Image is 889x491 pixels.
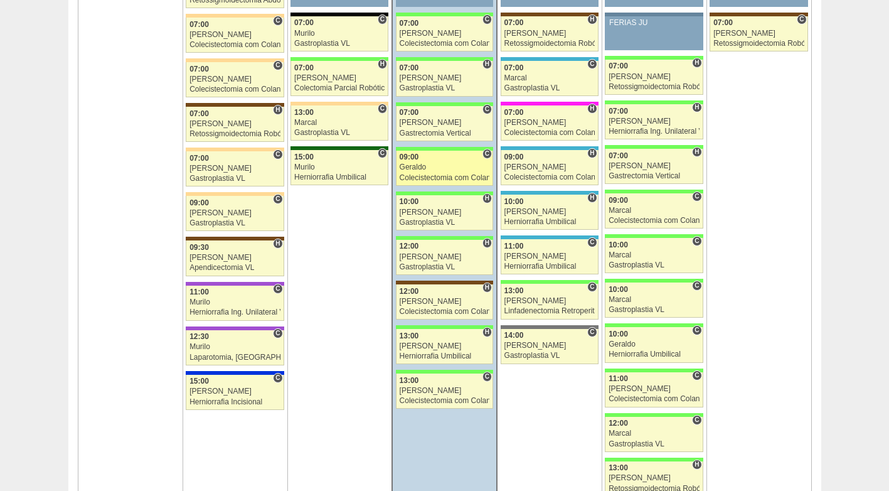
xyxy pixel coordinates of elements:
[605,283,703,318] a: C 10:00 Marcal Gastroplastia VL
[294,129,385,137] div: Gastroplastia VL
[713,40,804,48] div: Retossigmoidectomia Robótica
[186,375,284,410] a: C 15:00 [PERSON_NAME] Herniorrafia Incisional
[692,415,701,425] span: Consultório
[482,104,492,114] span: Consultório
[501,105,599,141] a: H 07:00 [PERSON_NAME] Colecistectomia com Colangiografia VL
[396,16,493,51] a: C 07:00 [PERSON_NAME] Colecistectomia com Colangiografia VL
[609,429,700,438] div: Marcal
[605,369,703,372] div: Key: Brasil
[713,30,804,38] div: [PERSON_NAME]
[605,149,703,184] a: H 07:00 [PERSON_NAME] Gastrectomia Vertical
[290,146,388,150] div: Key: Santa Maria
[400,108,419,117] span: 07:00
[692,236,701,246] span: Consultório
[400,30,490,38] div: [PERSON_NAME]
[501,61,599,96] a: C 07:00 Marcal Gastroplastia VL
[294,30,385,38] div: Murilo
[692,58,701,68] span: Hospital
[501,284,599,319] a: C 13:00 [PERSON_NAME] Linfadenectomia Retroperitoneal
[400,219,490,227] div: Gastroplastia VL
[400,153,419,161] span: 09:00
[501,280,599,284] div: Key: Brasil
[396,13,493,16] div: Key: Brasil
[609,306,700,314] div: Gastroplastia VL
[710,13,807,16] div: Key: Santa Joana
[189,165,280,173] div: [PERSON_NAME]
[609,172,700,180] div: Gastrectomia Vertical
[504,297,595,305] div: [PERSON_NAME]
[587,59,597,69] span: Consultório
[504,129,595,137] div: Colecistectomia com Colangiografia VL
[400,263,490,271] div: Gastroplastia VL
[396,325,493,329] div: Key: Brasil
[609,395,700,403] div: Colecistectomia com Colangiografia VL
[189,387,280,396] div: [PERSON_NAME]
[504,108,524,117] span: 07:00
[609,474,700,482] div: [PERSON_NAME]
[378,148,387,158] span: Consultório
[186,282,284,286] div: Key: IFOR
[482,238,492,248] span: Hospital
[482,327,492,337] span: Hospital
[609,330,628,338] span: 10:00
[189,343,280,351] div: Murilo
[400,332,419,340] span: 13:00
[587,237,597,247] span: Consultório
[501,195,599,230] a: H 10:00 [PERSON_NAME] Herniorrafia Umbilical
[186,326,284,330] div: Key: IFOR
[189,120,280,128] div: [PERSON_NAME]
[605,327,703,362] a: C 10:00 Geraldo Herniorrafia Umbilical
[396,102,493,106] div: Key: Brasil
[189,254,280,262] div: [PERSON_NAME]
[189,154,209,163] span: 07:00
[605,458,703,461] div: Key: Brasil
[189,288,209,296] span: 11:00
[609,350,700,359] div: Herniorrafia Umbilical
[400,40,490,48] div: Colecistectomia com Colangiografia VL
[605,56,703,60] div: Key: Brasil
[290,102,388,105] div: Key: Bartira
[609,217,700,225] div: Colecistectomia com Colangiografia VL
[504,262,595,271] div: Herniorrafia Umbilical
[609,440,700,448] div: Gastroplastia VL
[400,376,419,385] span: 13:00
[587,282,597,292] span: Consultório
[692,192,701,202] span: Consultório
[400,242,419,251] span: 12:00
[605,234,703,238] div: Key: Brasil
[186,237,284,240] div: Key: Santa Joana
[186,330,284,365] a: C 12:30 Murilo Laparotomia, [GEOGRAPHIC_DATA], Drenagem, Bridas VL
[609,207,700,215] div: Marcal
[396,370,493,374] div: Key: Brasil
[605,190,703,193] div: Key: Brasil
[189,109,209,118] span: 07:00
[294,40,385,48] div: Gastroplastia VL
[605,104,703,139] a: H 07:00 [PERSON_NAME] Herniorrafia Ing. Unilateral VL
[400,84,490,92] div: Gastroplastia VL
[290,61,388,96] a: H 07:00 [PERSON_NAME] Colectomia Parcial Robótica
[400,119,490,127] div: [PERSON_NAME]
[605,16,703,50] a: FERIAS JU
[294,63,314,72] span: 07:00
[605,323,703,327] div: Key: Brasil
[189,20,209,29] span: 07:00
[692,147,701,157] span: Hospital
[504,63,524,72] span: 07:00
[189,377,209,386] span: 15:00
[186,14,284,18] div: Key: Bartira
[396,329,493,364] a: H 13:00 [PERSON_NAME] Herniorrafia Umbilical
[504,173,595,181] div: Colecistectomia com Colangiografia VL
[378,14,387,24] span: Consultório
[189,209,280,217] div: [PERSON_NAME]
[189,31,280,39] div: [PERSON_NAME]
[189,264,280,272] div: Apendicectomia VL
[273,373,282,383] span: Consultório
[587,327,597,337] span: Consultório
[400,253,490,261] div: [PERSON_NAME]
[504,352,595,360] div: Gastroplastia VL
[400,19,419,28] span: 07:00
[273,149,282,159] span: Consultório
[189,332,209,341] span: 12:30
[692,370,701,380] span: Consultório
[609,19,699,27] div: FERIAS JU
